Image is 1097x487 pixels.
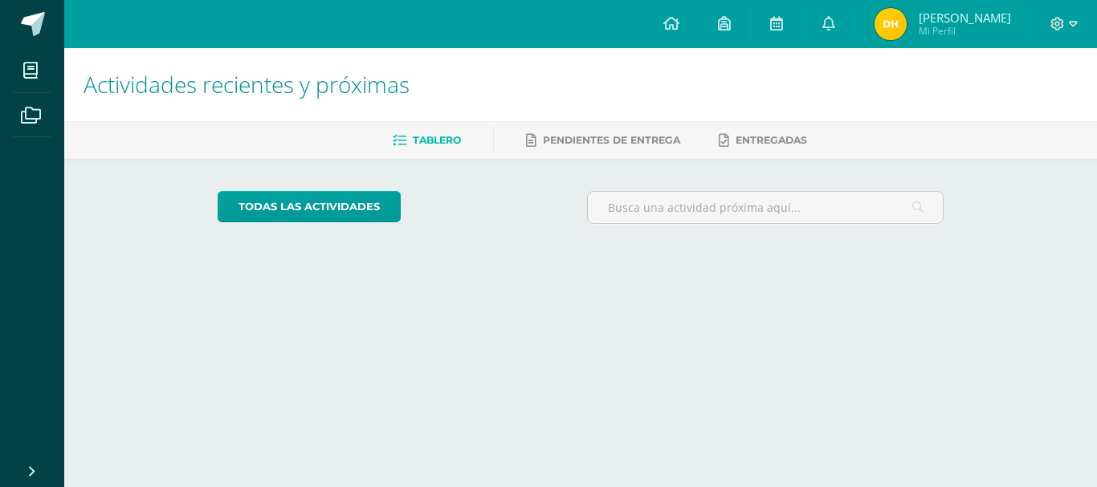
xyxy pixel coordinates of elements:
[588,192,944,223] input: Busca una actividad próxima aquí...
[919,10,1011,26] span: [PERSON_NAME]
[719,128,807,153] a: Entregadas
[919,24,1011,38] span: Mi Perfil
[413,134,461,146] span: Tablero
[218,191,401,222] a: todas las Actividades
[84,69,410,99] span: Actividades recientes y próximas
[543,134,680,146] span: Pendientes de entrega
[393,128,461,153] a: Tablero
[526,128,680,153] a: Pendientes de entrega
[736,134,807,146] span: Entregadas
[875,8,907,40] img: d9ccee0ca2db0f1535b9b3a302565e18.png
